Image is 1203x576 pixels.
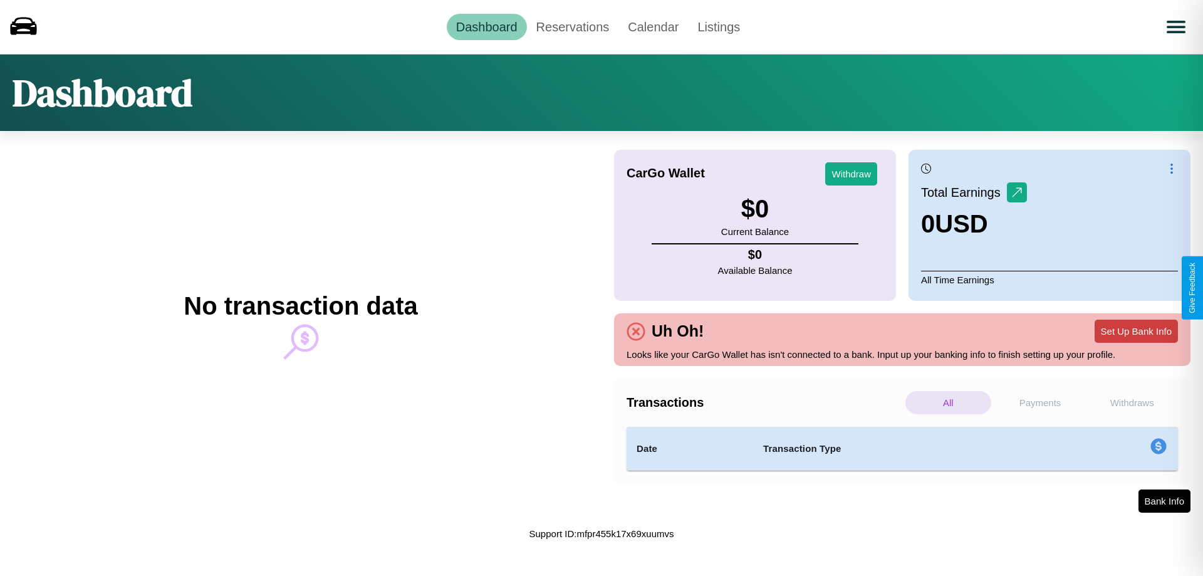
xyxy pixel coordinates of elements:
div: Give Feedback [1188,263,1197,313]
a: Reservations [527,14,619,40]
button: Open menu [1159,9,1194,45]
h4: Uh Oh! [645,322,710,340]
h3: $ 0 [721,195,789,223]
button: Withdraw [825,162,877,186]
p: Support ID: mfpr455k17x69xuumvs [529,525,674,542]
button: Bank Info [1138,490,1190,513]
p: Withdraws [1089,391,1175,414]
h4: Transactions [627,395,902,410]
a: Dashboard [447,14,527,40]
h1: Dashboard [13,67,192,118]
p: Looks like your CarGo Wallet has isn't connected to a bank. Input up your banking info to finish ... [627,346,1178,363]
p: Payments [997,391,1083,414]
p: All Time Earnings [921,271,1178,288]
a: Calendar [618,14,688,40]
a: Listings [688,14,749,40]
table: simple table [627,427,1178,471]
h3: 0 USD [921,210,1027,238]
button: Set Up Bank Info [1095,320,1178,343]
h4: $ 0 [718,248,793,262]
h4: Transaction Type [763,441,1048,456]
h4: Date [637,441,743,456]
h2: No transaction data [184,292,417,320]
p: Total Earnings [921,181,1007,204]
p: Available Balance [718,262,793,279]
h4: CarGo Wallet [627,166,705,181]
p: Current Balance [721,223,789,240]
p: All [905,391,991,414]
